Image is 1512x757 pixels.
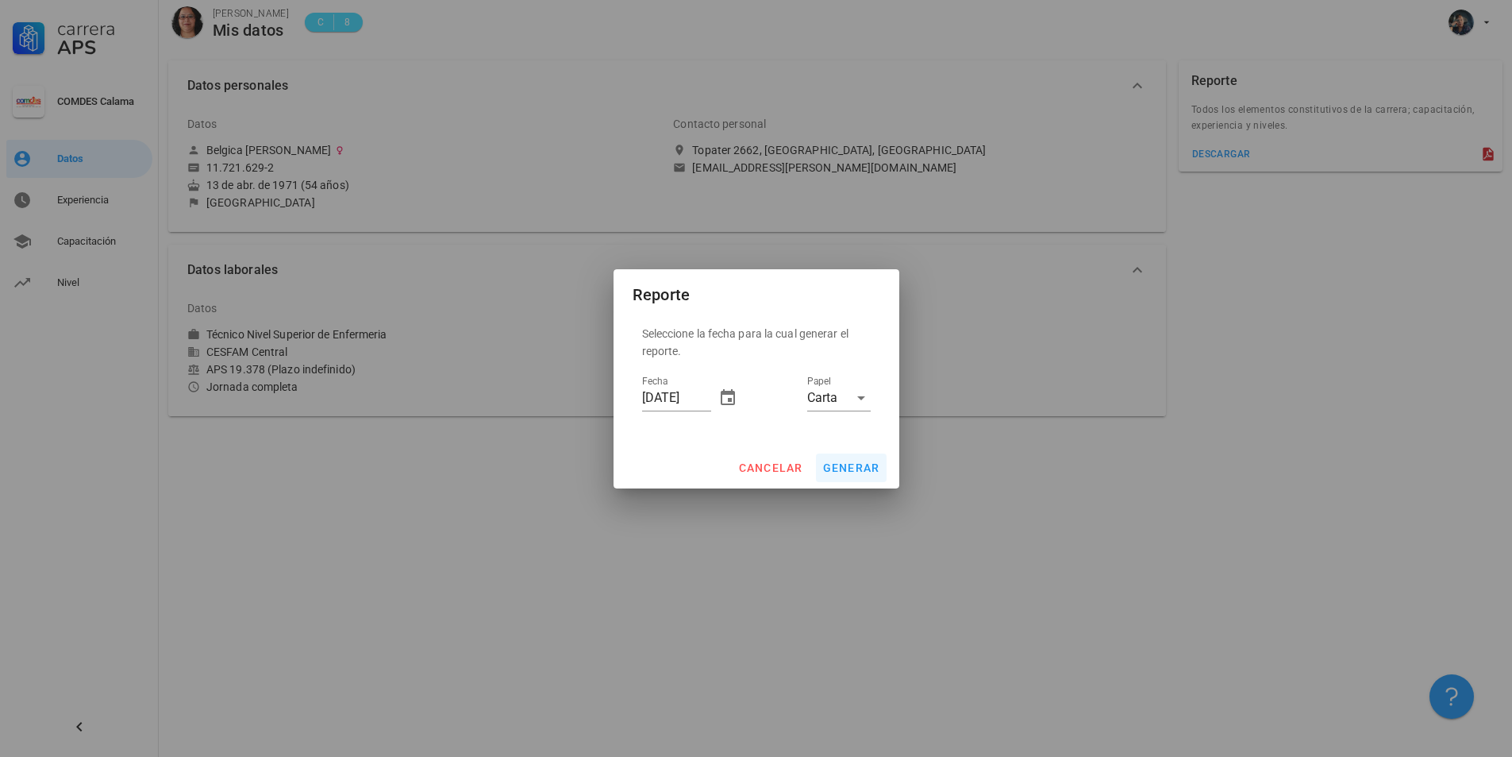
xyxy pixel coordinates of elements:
[807,391,837,405] div: Carta
[807,385,871,411] div: PapelCarta
[807,376,831,388] label: Papel
[633,282,691,307] div: Reporte
[816,454,887,482] button: generar
[822,462,880,474] span: generar
[731,454,809,482] button: cancelar
[737,462,802,474] span: cancelar
[642,325,871,360] p: Seleccione la fecha para la cual generar el reporte.
[642,376,668,388] label: Fecha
